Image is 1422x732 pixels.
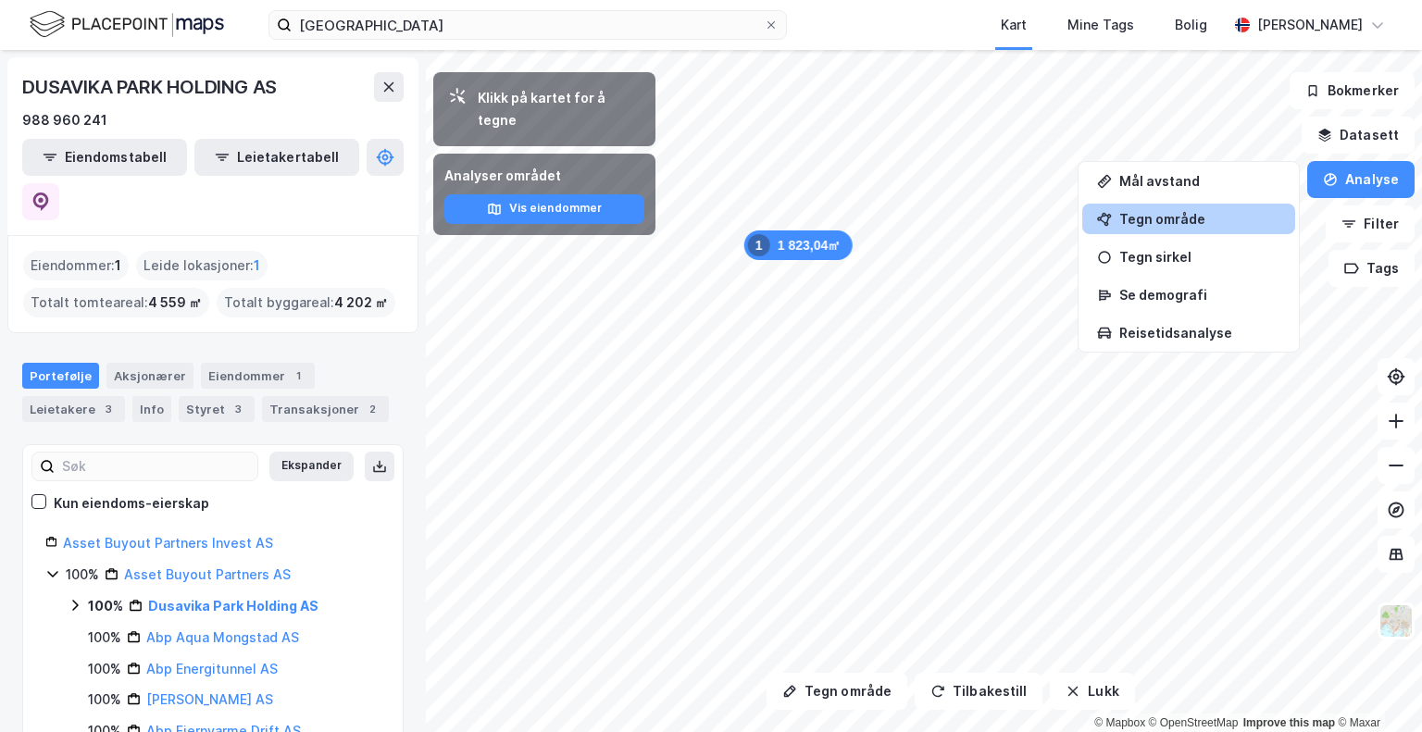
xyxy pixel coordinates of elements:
div: Eiendommer [201,363,315,389]
div: Map marker [744,230,853,260]
a: Asset Buyout Partners Invest AS [63,535,273,551]
div: Tegn område [1119,211,1280,227]
div: Transaksjoner [262,396,389,422]
div: 988 960 241 [22,109,107,131]
a: Improve this map [1243,716,1335,729]
input: Søk [55,453,257,480]
div: DUSAVIKA PARK HOLDING AS [22,72,281,102]
div: 100% [88,689,121,711]
div: Info [132,396,171,422]
div: 3 [229,400,247,418]
div: Mine Tags [1067,14,1134,36]
input: Søk på adresse, matrikkel, gårdeiere, leietakere eller personer [292,11,764,39]
span: 4 559 ㎡ [148,292,202,314]
div: Kun eiendoms-eierskap [54,492,209,515]
div: Totalt tomteareal : [23,288,209,317]
a: [PERSON_NAME] AS [146,691,273,707]
div: 100% [66,564,99,586]
div: 1 [289,366,307,385]
div: 3 [99,400,118,418]
button: Bokmerker [1290,72,1415,109]
div: Mål avstand [1119,173,1280,189]
div: Styret [179,396,255,422]
a: OpenStreetMap [1149,716,1239,729]
span: 1 [254,254,260,277]
button: Lukk [1050,673,1134,710]
button: Ekspander [269,452,354,481]
button: Leietakertabell [194,139,359,176]
div: [PERSON_NAME] [1257,14,1363,36]
span: 1 [115,254,121,277]
div: Reisetidsanalyse [1119,325,1280,341]
div: Leide lokasjoner : [136,251,268,280]
button: Tilbakestill [915,673,1042,710]
a: Asset Buyout Partners AS [124,566,291,582]
button: Datasett [1302,117,1415,154]
iframe: Chat Widget [1329,643,1422,732]
div: Portefølje [22,363,99,389]
div: Aksjonærer [106,363,193,389]
button: Analyse [1307,161,1415,198]
button: Eiendomstabell [22,139,187,176]
div: Leietakere [22,396,125,422]
button: Filter [1326,205,1415,242]
a: Abp Aqua Mongstad AS [146,629,299,645]
div: Analyser området [444,165,644,187]
div: 100% [88,627,121,649]
div: Bolig [1175,14,1207,36]
img: logo.f888ab2527a4732fd821a326f86c7f29.svg [30,8,224,41]
a: Abp Energitunnel AS [146,661,278,676]
div: Klikk på kartet for å tegne [478,87,641,131]
div: Eiendommer : [23,251,129,280]
a: Mapbox [1094,716,1145,729]
div: 2 [363,400,381,418]
img: Z [1378,603,1414,639]
div: Tegn sirkel [1119,249,1280,265]
div: Kart [1001,14,1027,36]
a: Dusavika Park Holding AS [148,598,318,614]
button: Tegn område [767,673,907,710]
div: 1 [748,234,770,256]
div: 100% [88,658,121,680]
span: 4 202 ㎡ [334,292,388,314]
div: 100% [88,595,123,617]
button: Vis eiendommer [444,194,644,224]
div: Se demografi [1119,287,1280,303]
div: Totalt byggareal : [217,288,395,317]
button: Tags [1328,250,1415,287]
